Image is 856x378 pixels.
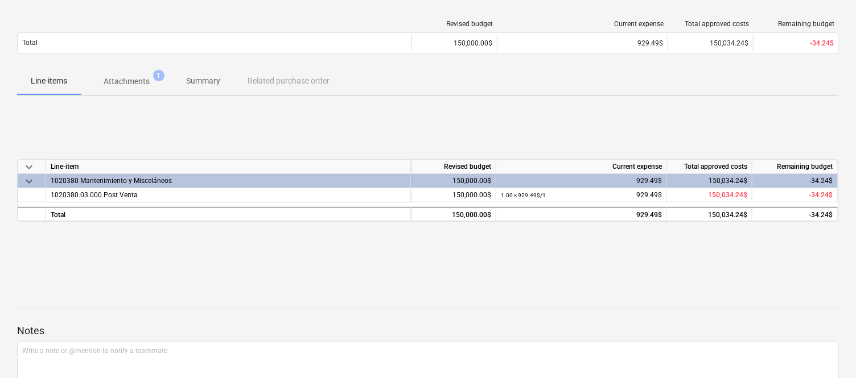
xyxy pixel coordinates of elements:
div: Remaining budget [758,20,834,28]
div: Revised budget [411,160,496,174]
div: Remaining budget [752,160,838,174]
div: Total approved costs [667,160,752,174]
div: 929.49$ [502,39,663,47]
span: -34.24$ [810,39,834,47]
div: -34.24$ [752,207,838,221]
div: 150,000.00$ [411,174,496,188]
div: 150,000.00$ [411,188,496,202]
div: 1020380 Mantenimiento y Misceláneos [51,174,406,188]
div: 150,034.24$ [667,174,752,188]
div: 150,000.00$ [411,34,497,52]
div: 929.49$ [501,208,662,222]
div: Total approved costs [673,20,749,28]
span: -34.24$ [809,191,833,199]
p: Notes [17,324,839,338]
div: Current expense [502,20,664,28]
p: Attachments [104,76,150,88]
div: Total [46,207,411,221]
span: 1020380.03.000 Post Venta [51,191,138,199]
span: 150,034.24$ [708,191,747,199]
div: Revised budget [417,20,493,28]
div: 929.49$ [501,188,662,202]
iframe: Chat Widget [799,323,856,378]
p: Total [22,38,38,48]
div: 150,034.24$ [667,207,752,221]
div: -34.24$ [752,174,838,188]
div: 929.49$ [501,174,662,188]
span: keyboard_arrow_down [22,175,36,188]
div: Line-item [46,160,411,174]
p: Summary [186,75,220,87]
div: Current expense [496,160,667,174]
div: 150,034.24$ [668,34,753,52]
p: Line-items [31,75,67,87]
span: keyboard_arrow_down [22,160,36,174]
span: 1 [153,70,164,81]
div: 150,000.00$ [411,207,496,221]
small: 1.00 × 929.49$ / 1 [501,192,546,198]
